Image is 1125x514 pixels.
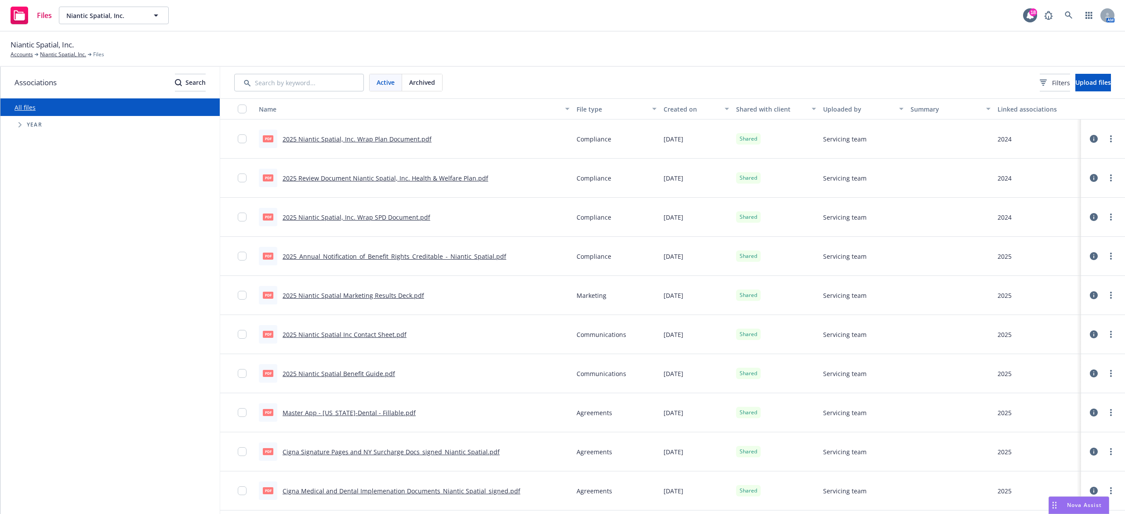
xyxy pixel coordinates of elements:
[37,12,52,19] span: Files
[238,174,247,182] input: Toggle Row Selected
[1106,212,1116,222] a: more
[577,408,612,417] span: Agreements
[238,252,247,261] input: Toggle Row Selected
[283,487,520,495] a: Cigna Medical and Dental Implemenation Documents_Niantic Spatial_signed.pdf
[1106,368,1116,379] a: more
[1052,78,1070,87] span: Filters
[238,213,247,221] input: Toggle Row Selected
[238,447,247,456] input: Toggle Row Selected
[740,135,757,143] span: Shared
[998,252,1012,261] div: 2025
[1106,485,1116,496] a: more
[823,369,867,378] span: Servicing team
[998,213,1012,222] div: 2024
[664,486,683,496] span: [DATE]
[1040,74,1070,91] button: Filters
[820,98,907,119] button: Uploaded by
[577,486,612,496] span: Agreements
[283,213,430,221] a: 2025 Niantic Spatial, Inc. Wrap SPD Document.pdf
[664,134,683,144] span: [DATE]
[823,134,867,144] span: Servicing team
[11,39,74,51] span: Niantic Spatial, Inc.
[263,331,273,337] span: pdf
[823,291,867,300] span: Servicing team
[823,447,867,456] span: Servicing team
[1067,501,1102,509] span: Nova Assist
[998,174,1012,183] div: 2024
[1106,407,1116,418] a: more
[238,486,247,495] input: Toggle Row Selected
[998,330,1012,339] div: 2025
[823,105,893,114] div: Uploaded by
[283,135,432,143] a: 2025 Niantic Spatial, Inc. Wrap Plan Document.pdf
[93,51,104,58] span: Files
[1106,251,1116,261] a: more
[740,409,757,416] span: Shared
[409,78,435,87] span: Archived
[283,252,506,261] a: 2025_Annual_Notification_of_Benefit_Rights_Creditable_-_Niantic_Spatial.pdf
[740,448,757,456] span: Shared
[577,134,611,144] span: Compliance
[1049,497,1060,514] div: Drag to move
[1029,8,1037,16] div: 18
[1049,496,1109,514] button: Nova Assist
[11,51,33,58] a: Accounts
[1106,290,1116,300] a: more
[664,291,683,300] span: [DATE]
[238,330,247,339] input: Toggle Row Selected
[1106,173,1116,183] a: more
[740,330,757,338] span: Shared
[998,447,1012,456] div: 2025
[998,486,1012,496] div: 2025
[283,448,500,456] a: Cigna Signature Pages and NY Surcharge Docs_signed_Niantic Spatial.pdf
[40,51,86,58] a: Niantic Spatial, Inc.
[740,369,757,377] span: Shared
[175,79,182,86] svg: Search
[823,486,867,496] span: Servicing team
[1106,446,1116,457] a: more
[660,98,733,119] button: Created on
[259,105,560,114] div: Name
[907,98,994,119] button: Summary
[1080,7,1098,24] a: Switch app
[740,174,757,182] span: Shared
[255,98,573,119] button: Name
[998,291,1012,300] div: 2025
[664,252,683,261] span: [DATE]
[573,98,660,119] button: File type
[263,214,273,220] span: pdf
[664,174,683,183] span: [DATE]
[664,369,683,378] span: [DATE]
[664,447,683,456] span: [DATE]
[1075,78,1111,87] span: Upload files
[1106,329,1116,340] a: more
[263,448,273,455] span: pdf
[1075,74,1111,91] button: Upload files
[238,408,247,417] input: Toggle Row Selected
[998,369,1012,378] div: 2025
[577,447,612,456] span: Agreements
[283,369,395,378] a: 2025 Niantic Spatial Benefit Guide.pdf
[238,369,247,378] input: Toggle Row Selected
[263,292,273,298] span: pdf
[263,135,273,142] span: pdf
[283,174,488,182] a: 2025 Review Document Niantic Spatial, Inc. Health & Welfare Plan.pdf
[664,330,683,339] span: [DATE]
[175,74,206,91] button: SearchSearch
[263,409,273,416] span: pdf
[664,408,683,417] span: [DATE]
[59,7,169,24] button: Niantic Spatial, Inc.
[66,11,142,20] span: Niantic Spatial, Inc.
[0,116,220,134] div: Tree Example
[283,291,424,300] a: 2025 Niantic Spatial Marketing Results Deck.pdf
[238,134,247,143] input: Toggle Row Selected
[994,98,1081,119] button: Linked associations
[15,103,36,112] a: All files
[1040,78,1070,87] span: Filters
[577,369,626,378] span: Communications
[740,487,757,495] span: Shared
[823,174,867,183] span: Servicing team
[263,370,273,376] span: pdf
[1106,134,1116,144] a: more
[740,291,757,299] span: Shared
